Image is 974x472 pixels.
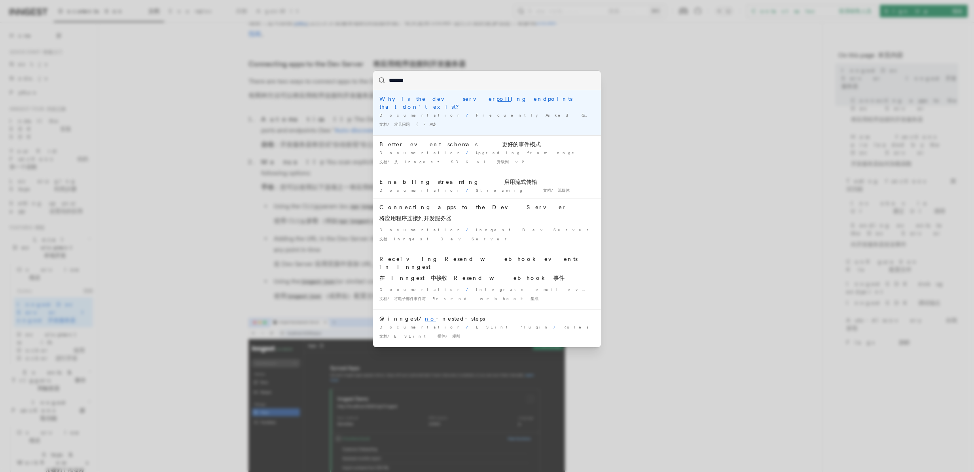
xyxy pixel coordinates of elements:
font: 文档/流媒体 [543,188,570,193]
span: Documentation [379,325,463,329]
span: / [466,227,473,232]
font: 启用流式传输 [504,179,537,185]
span: Documentation [379,188,463,193]
span: Documentation [379,150,463,155]
span: / [466,325,473,329]
span: Rules [563,325,593,329]
div: Better event schemas [379,140,595,148]
span: / [466,113,473,117]
div: Connecting apps to the Dev Server [379,203,595,225]
span: Integrate email events with Resend webhooks [476,287,743,292]
span: Documentation [379,287,463,292]
div: Why is the dev server ing endpoints that don't exist? [379,95,595,111]
span: Frequently Asked Questions (FAQs) [476,113,675,117]
span: / [466,188,473,193]
span: / [466,287,473,292]
mark: no [425,315,436,322]
span: Upgrading from Inngest SDK v1 to v2 [476,150,679,155]
span: Documentation [379,227,463,232]
font: 文档/将电子邮件事件与 Resend webhook 集成 [379,296,538,301]
font: 在 Inngest 中接收 Resend webhook 事件 [379,275,565,281]
span: Documentation [379,113,463,117]
div: Receiving Resend webhook events in Inngest [379,255,595,285]
font: 文档 Inngest Dev Server [379,236,512,241]
span: / [553,325,560,329]
div: Enabling streaming [379,178,595,186]
font: 文档/从 Inngest SDK v1 升级到 v2 [379,159,529,164]
font: 更好的事件模式 [502,141,541,147]
span: Streaming [476,188,523,193]
span: ESLint Plugin [476,325,550,329]
font: 将应用程序连接到开发服务器 [379,215,451,221]
div: @inngest/ -nested-steps [379,315,595,323]
font: 文档/常见问题 (FAQ) [379,122,441,126]
span: / [466,150,473,155]
mark: poll [496,96,511,102]
span: Inngest Dev Server [476,227,593,232]
font: 文档/ESLint 插件/规则 [379,334,460,338]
